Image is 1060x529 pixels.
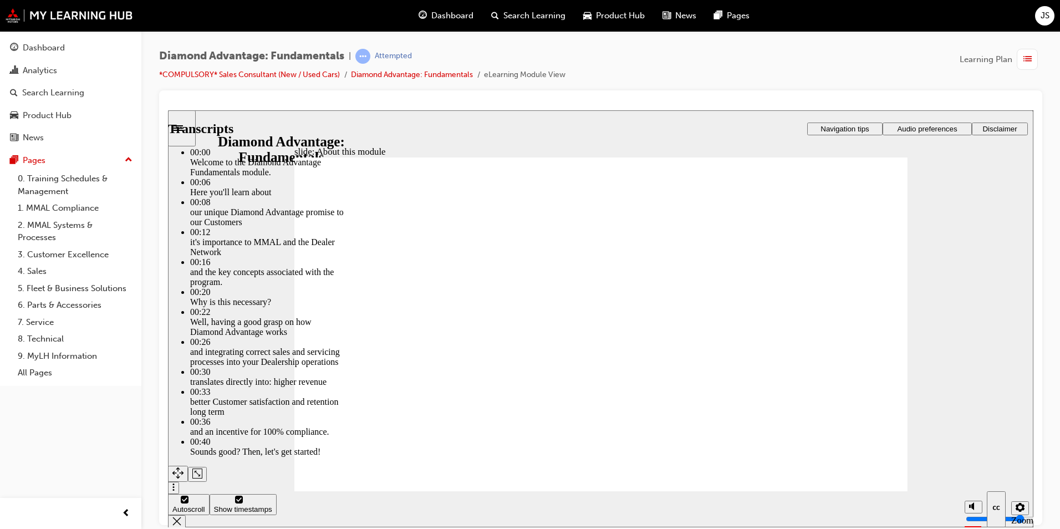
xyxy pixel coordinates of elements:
span: chart-icon [10,66,18,76]
span: up-icon [125,153,132,167]
span: prev-icon [122,507,130,521]
span: car-icon [10,111,18,121]
a: 7. Service [13,314,137,331]
span: News [675,9,696,22]
a: search-iconSearch Learning [482,4,574,27]
a: 2. MMAL Systems & Processes [13,217,137,246]
img: mmal [6,8,133,23]
div: Show timestamps [46,395,104,403]
a: All Pages [13,364,137,382]
span: Product Hub [596,9,645,22]
span: search-icon [491,9,499,23]
a: Diamond Advantage: Fundamentals [351,70,473,79]
div: Attempted [375,51,412,62]
span: car-icon [583,9,592,23]
div: Autoscroll [4,395,37,403]
span: Pages [727,9,750,22]
a: 1. MMAL Compliance [13,200,137,217]
span: search-icon [10,88,18,98]
a: car-iconProduct Hub [574,4,654,27]
a: Search Learning [4,83,137,103]
span: list-icon [1023,53,1032,67]
span: Dashboard [431,9,473,22]
span: Diamond Advantage: Fundamentals [159,50,344,63]
div: Pages [23,154,45,167]
span: Search Learning [503,9,565,22]
span: | [349,50,351,63]
div: Analytics [23,64,57,77]
span: pages-icon [10,156,18,166]
span: JS [1041,9,1049,22]
span: Learning Plan [960,53,1012,66]
div: News [23,131,44,144]
span: news-icon [662,9,671,23]
a: 5. Fleet & Business Solutions [13,280,137,297]
span: pages-icon [714,9,722,23]
span: guage-icon [419,9,427,23]
a: Product Hub [4,105,137,126]
a: 0. Training Schedules & Management [13,170,137,200]
button: Learning Plan [960,49,1042,70]
a: pages-iconPages [705,4,758,27]
a: *COMPULSORY* Sales Consultant (New / Used Cars) [159,70,340,79]
div: Dashboard [23,42,65,54]
a: news-iconNews [654,4,705,27]
a: 9. MyLH Information [13,348,137,365]
span: learningRecordVerb_ATTEMPT-icon [355,49,370,64]
a: 8. Technical [13,330,137,348]
button: JS [1035,6,1054,26]
a: News [4,128,137,148]
span: guage-icon [10,43,18,53]
div: Product Hub [23,109,72,122]
button: DashboardAnalyticsSearch LearningProduct HubNews [4,35,137,150]
a: 4. Sales [13,263,137,280]
a: 3. Customer Excellence [13,246,137,263]
a: 6. Parts & Accessories [13,297,137,314]
li: eLearning Module View [484,69,565,82]
a: guage-iconDashboard [410,4,482,27]
button: Pages [4,150,137,171]
span: news-icon [10,133,18,143]
a: Analytics [4,60,137,81]
div: Search Learning [22,87,84,99]
a: Dashboard [4,38,137,58]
